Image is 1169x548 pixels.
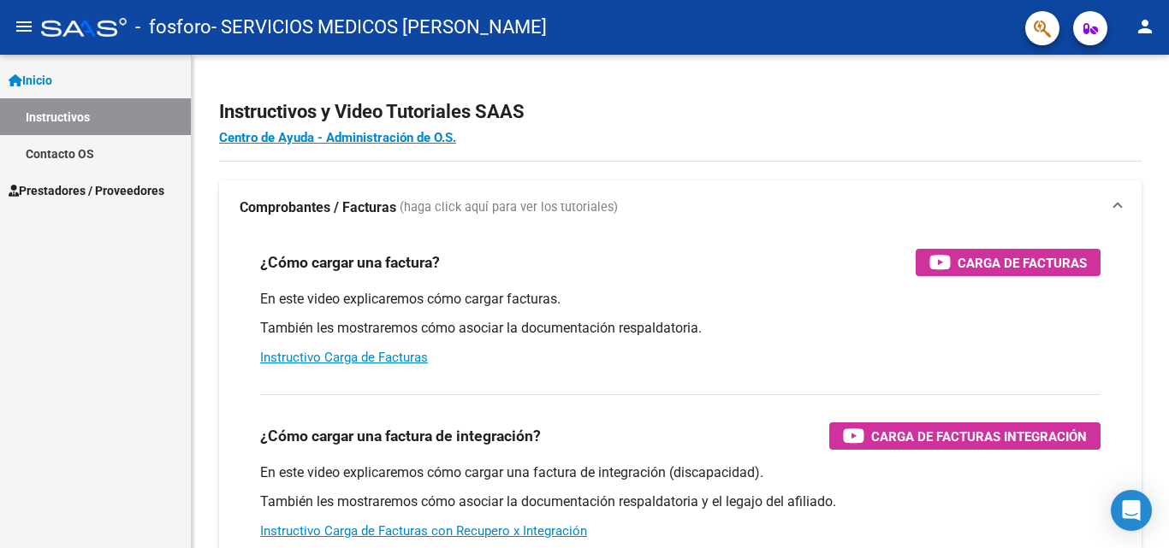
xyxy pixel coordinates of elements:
[219,96,1142,128] h2: Instructivos y Video Tutoriales SAAS
[871,426,1087,447] span: Carga de Facturas Integración
[9,71,52,90] span: Inicio
[219,180,1142,235] mat-expansion-panel-header: Comprobantes / Facturas (haga click aquí para ver los tutoriales)
[916,249,1101,276] button: Carga de Facturas
[260,424,541,448] h3: ¿Cómo cargar una factura de integración?
[260,319,1101,338] p: También les mostraremos cómo asociar la documentación respaldatoria.
[219,130,456,145] a: Centro de Ayuda - Administración de O.S.
[829,422,1101,450] button: Carga de Facturas Integración
[260,250,440,274] h3: ¿Cómo cargar una factura?
[9,181,164,200] span: Prestadores / Proveedores
[958,252,1087,274] span: Carga de Facturas
[211,9,547,46] span: - SERVICIOS MEDICOS [PERSON_NAME]
[260,492,1101,511] p: También les mostraremos cómo asociar la documentación respaldatoria y el legajo del afiliado.
[135,9,211,46] span: - fosforo
[260,350,428,365] a: Instructivo Carga de Facturas
[1111,490,1152,531] div: Open Intercom Messenger
[400,198,618,217] span: (haga click aquí para ver los tutoriales)
[14,16,34,37] mat-icon: menu
[240,198,396,217] strong: Comprobantes / Facturas
[260,290,1101,309] p: En este video explicaremos cómo cargar facturas.
[260,523,587,539] a: Instructivo Carga de Facturas con Recupero x Integración
[260,463,1101,482] p: En este video explicaremos cómo cargar una factura de integración (discapacidad).
[1135,16,1155,37] mat-icon: person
